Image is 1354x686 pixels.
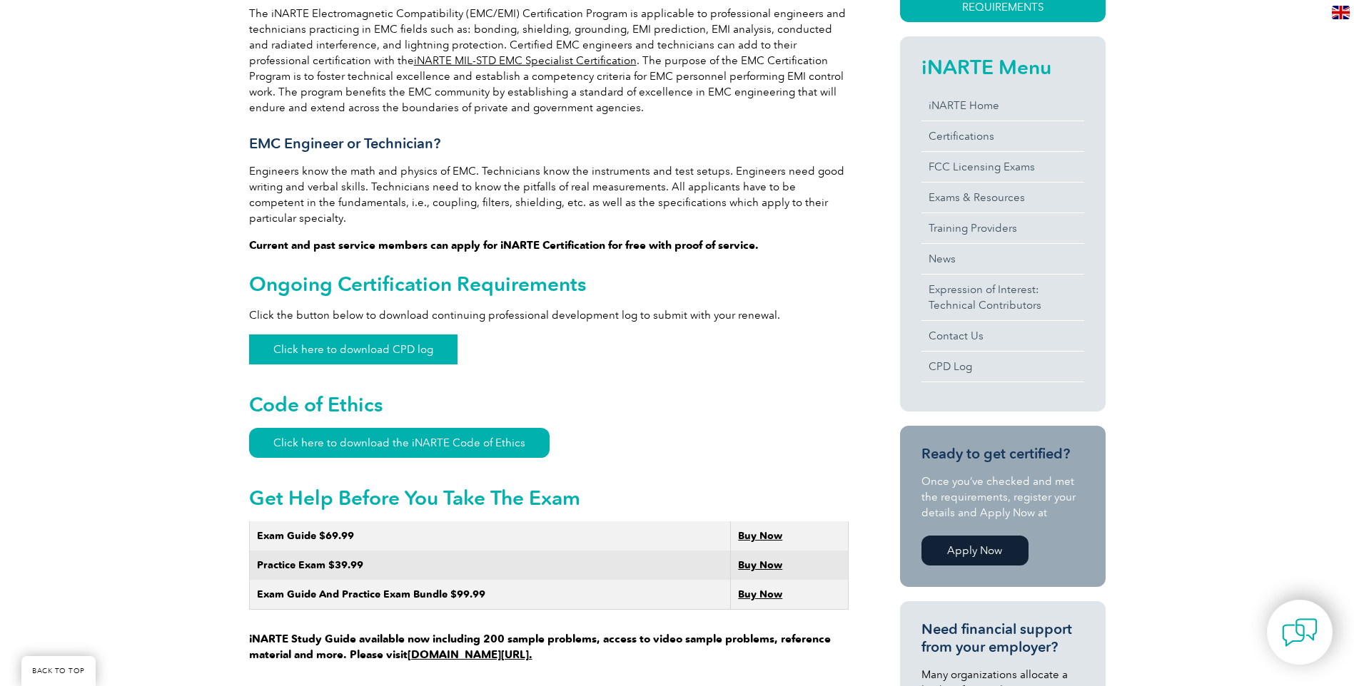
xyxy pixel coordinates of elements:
h3: Need financial support from your employer? [921,620,1084,656]
h3: EMC Engineer or Technician? [249,135,849,153]
a: Buy Now [738,559,782,571]
a: [DOMAIN_NAME][URL]. [408,648,532,661]
a: Click here to download CPD log [249,334,458,364]
a: News [921,244,1084,274]
p: Engineers know the math and physics of EMC. Technicians know the instruments and test setups. Eng... [249,163,849,226]
h2: Ongoing Certification Requirements [249,272,849,295]
a: iNARTE MIL-STD EMC Specialist Certification [414,54,637,67]
p: The iNARTE Electromagnetic Compatibility (EMC/EMI) Certification Program is applicable to profess... [249,6,849,116]
a: iNARTE Home [921,91,1084,121]
p: Once you’ve checked and met the requirements, register your details and Apply Now at [921,473,1084,521]
a: Certifications [921,121,1084,151]
strong: iNARTE Study Guide available now including 200 sample problems, access to video sample problems, ... [249,633,831,661]
a: Apply Now [921,536,1029,565]
a: Buy Now [738,588,782,600]
h3: Ready to get certified? [921,445,1084,463]
a: Buy Now [738,530,782,542]
h2: Code of Ethics [249,393,849,416]
a: CPD Log [921,352,1084,382]
a: Training Providers [921,213,1084,243]
p: Click the button below to download continuing professional development log to submit with your re... [249,307,849,323]
h2: iNARTE Menu [921,56,1084,78]
strong: Exam Guide And Practice Exam Bundle $99.99 [257,588,485,600]
a: Click here to download the iNARTE Code of Ethics [249,428,550,458]
img: contact-chat.png [1282,615,1318,650]
a: Exams & Resources [921,183,1084,213]
strong: Exam Guide $69.99 [257,530,354,542]
a: FCC Licensing Exams [921,152,1084,182]
a: Expression of Interest:Technical Contributors [921,275,1084,320]
img: en [1332,6,1350,19]
h2: Get Help Before You Take The Exam [249,486,849,509]
a: BACK TO TOP [21,656,96,686]
strong: Current and past service members can apply for iNARTE Certification for free with proof of service. [249,239,759,252]
a: Contact Us [921,321,1084,351]
strong: Practice Exam $39.99 [257,559,363,571]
